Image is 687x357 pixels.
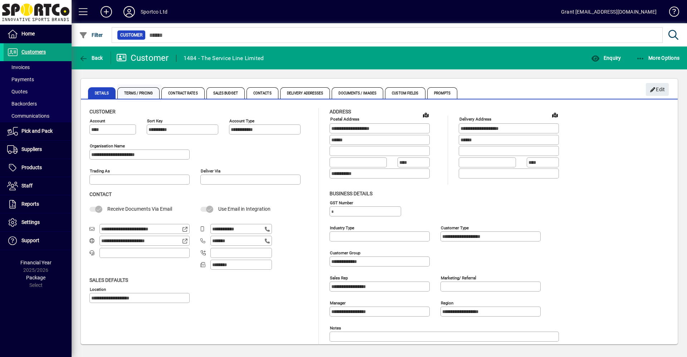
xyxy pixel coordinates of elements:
span: Customers [21,49,46,55]
span: Edit [650,84,665,96]
span: Documents / Images [332,87,383,99]
span: Delivery Addresses [280,87,330,99]
mat-label: Region [441,300,453,305]
a: Communications [4,110,72,122]
a: Reports [4,195,72,213]
button: Enquiry [589,52,623,64]
span: Payments [7,77,34,82]
div: 1484 - The Service Line Limited [184,53,264,64]
span: Prompts [427,87,458,99]
button: Back [77,52,105,64]
a: Suppliers [4,141,72,158]
mat-label: GST Number [330,200,353,205]
mat-label: Trading as [90,168,110,173]
span: Backorders [7,101,37,107]
mat-label: Customer group [330,250,360,255]
a: Home [4,25,72,43]
span: Support [21,238,39,243]
span: Details [88,87,116,99]
span: Contacts [247,87,278,99]
button: Edit [646,83,669,96]
span: Financial Year [20,260,52,265]
span: Invoices [7,64,30,70]
span: Pick and Pack [21,128,53,134]
span: Sales Budget [206,87,245,99]
span: Custom Fields [385,87,425,99]
div: Grant [EMAIL_ADDRESS][DOMAIN_NAME] [561,6,657,18]
span: Business details [330,191,372,196]
span: Package [26,275,45,280]
span: Home [21,31,35,36]
span: Customer [89,109,116,114]
a: Staff [4,177,72,195]
mat-label: Sales rep [330,275,348,280]
mat-label: Notes [330,325,341,330]
a: Support [4,232,72,250]
a: Products [4,159,72,177]
a: Payments [4,73,72,85]
a: Backorders [4,98,72,110]
mat-label: Account [90,118,105,123]
span: Sales defaults [89,277,128,283]
mat-label: Customer type [441,225,469,230]
button: Add [95,5,118,18]
span: Contract Rates [161,87,204,99]
div: Sportco Ltd [141,6,167,18]
span: Filter [79,32,103,38]
span: More Options [636,55,680,61]
a: Quotes [4,85,72,98]
a: Invoices [4,61,72,73]
span: Settings [21,219,40,225]
span: Suppliers [21,146,42,152]
a: View on map [420,109,432,121]
span: Use Email in Integration [218,206,271,212]
mat-label: Sort key [147,118,162,123]
span: Receive Documents Via Email [107,206,172,212]
mat-label: Organisation name [90,143,125,148]
span: Customer [120,31,142,39]
mat-label: Marketing/ Referral [441,275,476,280]
span: Contact [89,191,112,197]
span: Terms / Pricing [117,87,160,99]
span: Back [79,55,103,61]
app-page-header-button: Back [72,52,111,64]
a: Pick and Pack [4,122,72,140]
a: Settings [4,214,72,231]
span: Quotes [7,89,28,94]
mat-label: Deliver via [201,168,220,173]
mat-label: Industry type [330,225,354,230]
span: Communications [7,113,49,119]
span: Enquiry [591,55,621,61]
a: Knowledge Base [664,1,678,25]
span: Staff [21,183,33,189]
mat-label: Manager [330,300,346,305]
a: View on map [549,109,561,121]
button: Filter [77,29,105,41]
mat-label: Location [90,287,106,292]
mat-label: Account Type [229,118,254,123]
div: Customer [116,52,169,64]
span: Reports [21,201,39,207]
span: Address [330,109,351,114]
button: More Options [634,52,682,64]
span: Products [21,165,42,170]
button: Profile [118,5,141,18]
